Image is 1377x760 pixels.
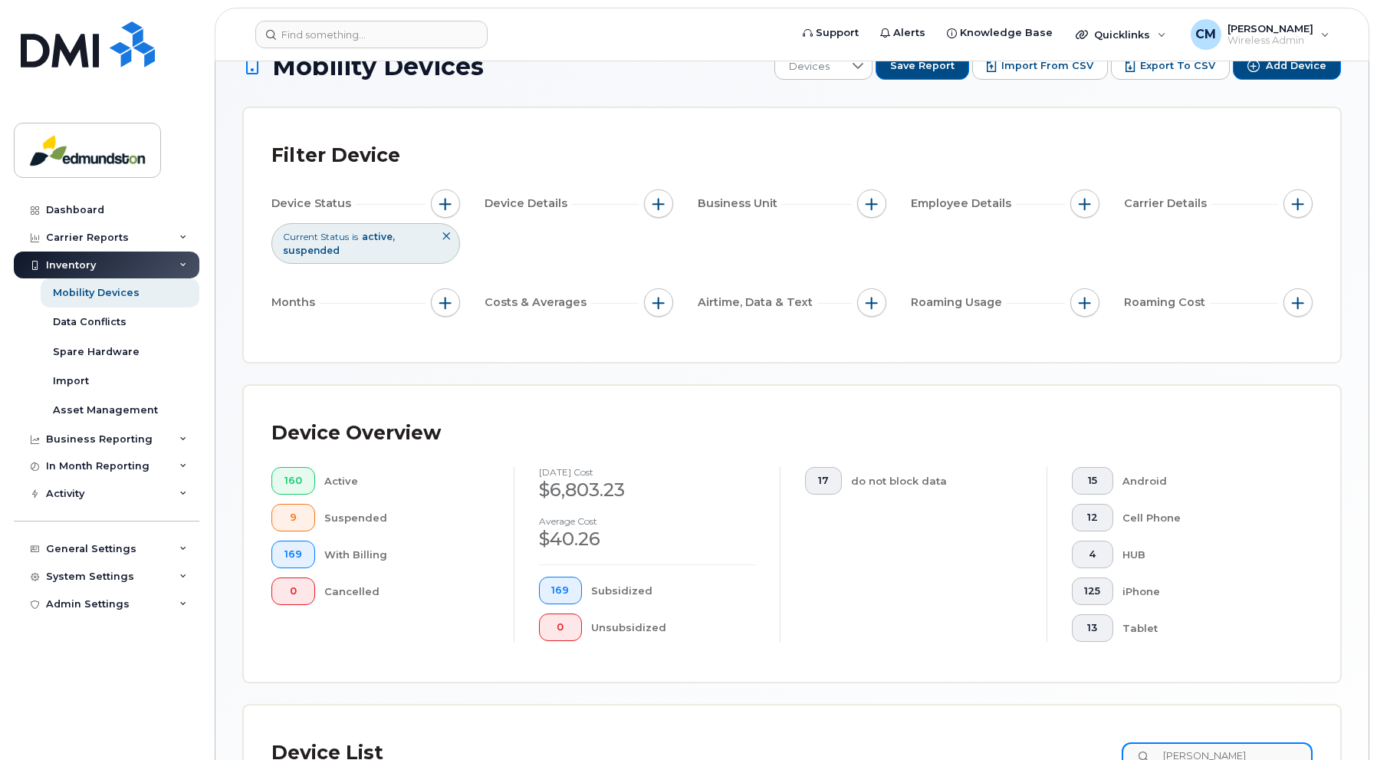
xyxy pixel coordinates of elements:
[271,413,441,453] div: Device Overview
[1195,25,1216,44] span: CM
[539,467,756,477] h4: [DATE] cost
[272,53,484,80] span: Mobility Devices
[1124,196,1211,212] span: Carrier Details
[1122,577,1288,605] div: iPhone
[271,294,320,311] span: Months
[1180,19,1340,50] div: Christian Michaud
[284,512,302,524] span: 9
[1111,52,1230,80] button: Export to CSV
[362,231,395,242] span: active
[271,577,315,605] button: 0
[271,196,356,212] span: Device Status
[485,196,572,212] span: Device Details
[792,18,869,48] a: Support
[324,541,489,568] div: With Billing
[1065,19,1177,50] div: Quicklinks
[352,230,358,243] span: is
[539,614,583,641] button: 0
[1072,504,1114,531] button: 12
[539,477,756,503] div: $6,803.23
[284,585,302,597] span: 0
[539,526,756,552] div: $40.26
[936,18,1063,48] a: Knowledge Base
[271,467,315,495] button: 160
[698,196,782,212] span: Business Unit
[816,25,859,41] span: Support
[485,294,591,311] span: Costs & Averages
[1072,541,1114,568] button: 4
[1227,22,1313,35] span: [PERSON_NAME]
[1124,294,1210,311] span: Roaming Cost
[324,577,489,605] div: Cancelled
[1072,614,1114,642] button: 13
[551,621,569,633] span: 0
[851,467,1022,495] div: do not block data
[818,475,829,487] span: 17
[539,516,756,526] h4: Average cost
[284,475,302,487] span: 160
[539,577,583,604] button: 169
[1072,577,1114,605] button: 125
[1266,59,1326,73] span: Add Device
[1227,35,1313,47] span: Wireless Admin
[1084,475,1100,487] span: 15
[324,504,489,531] div: Suspended
[805,467,842,495] button: 17
[255,21,488,48] input: Find something...
[1122,541,1288,568] div: HUB
[893,25,925,41] span: Alerts
[284,548,302,561] span: 169
[271,136,400,176] div: Filter Device
[591,614,755,641] div: Unsubsidized
[890,59,955,73] span: Save Report
[960,25,1053,41] span: Knowledge Base
[1084,622,1100,634] span: 13
[283,245,340,256] span: suspended
[911,196,1016,212] span: Employee Details
[869,18,936,48] a: Alerts
[1001,59,1093,73] span: Import from CSV
[775,53,843,81] span: Devices
[1122,504,1288,531] div: Cell Phone
[1072,467,1114,495] button: 15
[1140,59,1215,73] span: Export to CSV
[1084,585,1100,597] span: 125
[1233,52,1341,80] button: Add Device
[1122,614,1288,642] div: Tablet
[698,294,817,311] span: Airtime, Data & Text
[591,577,755,604] div: Subsidized
[283,230,349,243] span: Current Status
[876,52,969,80] button: Save Report
[551,584,569,597] span: 169
[1122,467,1288,495] div: Android
[324,467,489,495] div: Active
[1084,548,1100,561] span: 4
[911,294,1007,311] span: Roaming Usage
[271,541,315,568] button: 169
[1084,512,1100,524] span: 12
[1094,28,1150,41] span: Quicklinks
[972,52,1108,80] button: Import from CSV
[271,504,315,531] button: 9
